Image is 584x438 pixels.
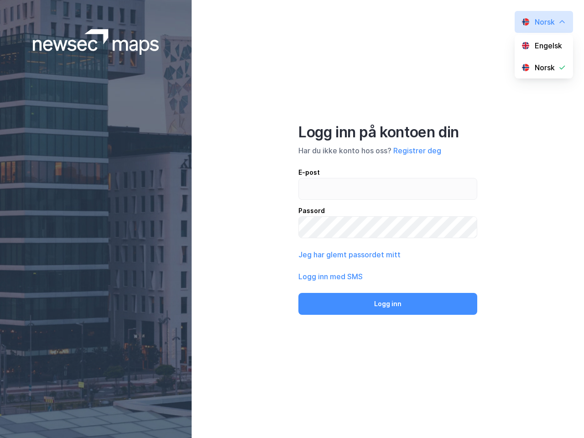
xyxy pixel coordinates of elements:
iframe: Chat Widget [538,394,584,438]
button: Jeg har glemt passordet mitt [298,249,401,260]
div: Norsk [535,62,555,73]
div: Passord [298,205,477,216]
div: Logg inn på kontoen din [298,123,477,141]
button: Logg inn med SMS [298,271,363,282]
button: Registrer deg [393,145,441,156]
button: Logg inn [298,293,477,315]
div: E-post [298,167,477,178]
img: logoWhite.bf58a803f64e89776f2b079ca2356427.svg [33,29,159,55]
div: Har du ikke konto hos oss? [298,145,477,156]
div: Engelsk [535,40,562,51]
div: Norsk [535,16,555,27]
